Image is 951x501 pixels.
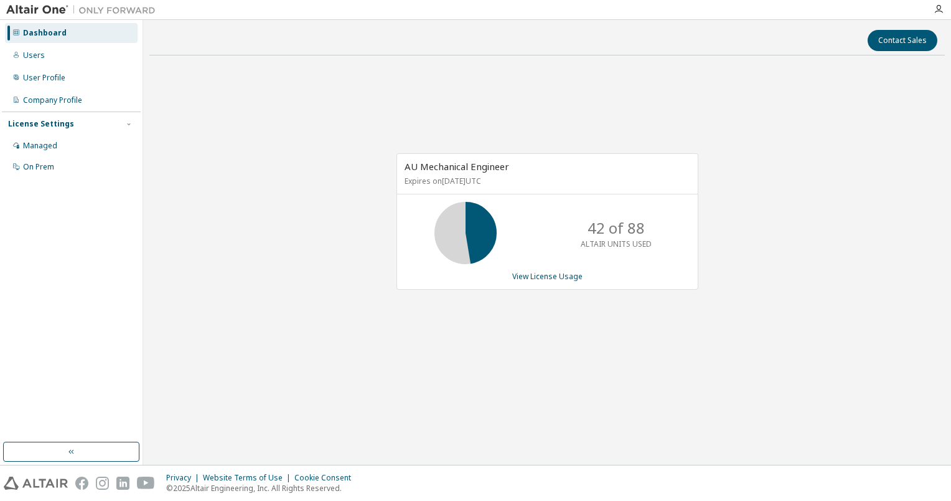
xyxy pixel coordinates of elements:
img: youtube.svg [137,477,155,490]
a: View License Usage [512,271,583,282]
div: On Prem [23,162,54,172]
p: ALTAIR UNITS USED [581,239,652,249]
div: Website Terms of Use [203,473,294,483]
div: Managed [23,141,57,151]
p: 42 of 88 [588,217,645,239]
button: Contact Sales [868,30,937,51]
img: Altair One [6,4,162,16]
img: instagram.svg [96,477,109,490]
div: Users [23,50,45,60]
img: facebook.svg [75,477,88,490]
div: Privacy [166,473,203,483]
div: License Settings [8,119,74,129]
img: linkedin.svg [116,477,129,490]
div: User Profile [23,73,65,83]
div: Dashboard [23,28,67,38]
p: Expires on [DATE] UTC [405,176,687,186]
div: Cookie Consent [294,473,358,483]
span: AU Mechanical Engineer [405,160,509,173]
p: © 2025 Altair Engineering, Inc. All Rights Reserved. [166,483,358,494]
img: altair_logo.svg [4,477,68,490]
div: Company Profile [23,95,82,105]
